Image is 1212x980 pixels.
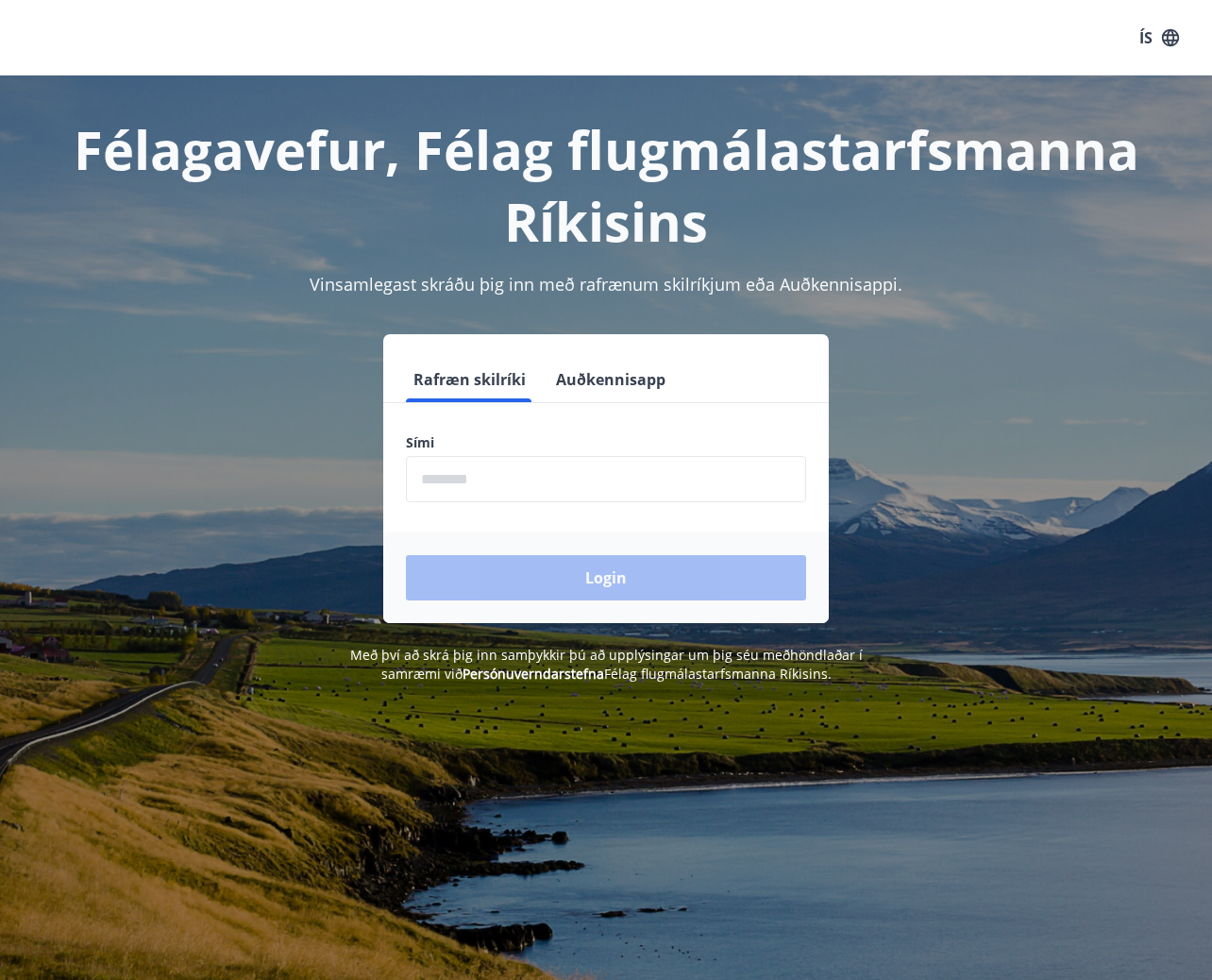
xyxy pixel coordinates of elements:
button: Auðkennisapp [548,357,673,402]
button: ÍS [1129,21,1189,55]
span: Með því að skrá þig inn samþykkir þú að upplýsingar um þig séu meðhöndlaðar í samræmi við Félag f... [350,646,863,683]
h1: Félagavefur, Félag flugmálastarfsmanna Ríkisins [23,113,1189,257]
span: Vinsamlegast skráðu þig inn með rafrænum skilríkjum eða Auðkennisappi. [310,273,902,296]
label: Sími [406,433,806,452]
button: Rafræn skilríki [406,357,533,402]
a: Persónuverndarstefna [463,665,604,683]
